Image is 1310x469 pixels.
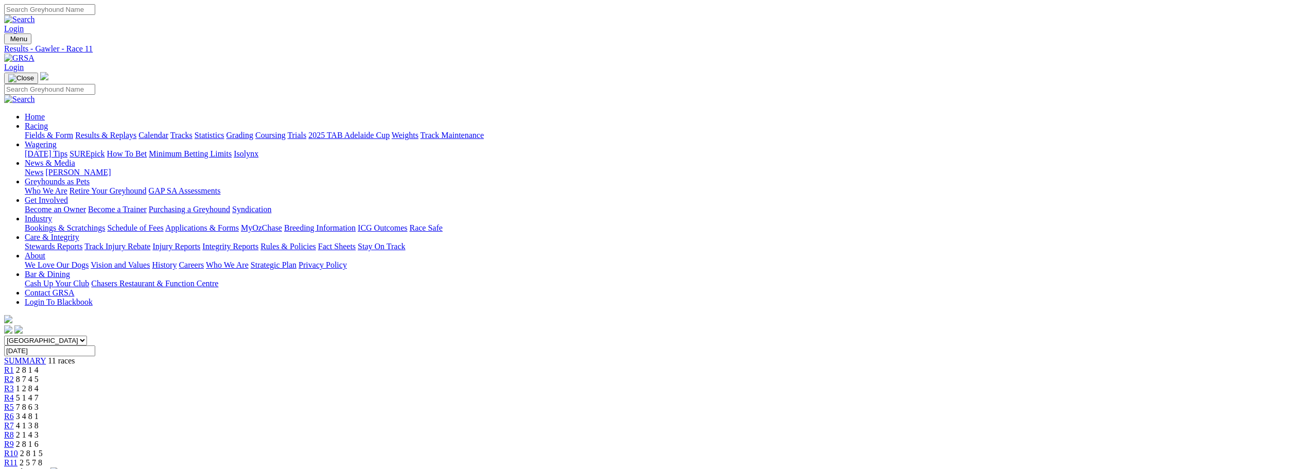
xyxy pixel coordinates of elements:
[88,205,147,214] a: Become a Trainer
[179,260,204,269] a: Careers
[308,131,390,140] a: 2025 TAB Adelaide Cup
[255,131,286,140] a: Coursing
[25,121,48,130] a: Racing
[4,54,34,63] img: GRSA
[4,393,14,402] a: R4
[25,205,1306,214] div: Get Involved
[25,131,73,140] a: Fields & Form
[25,186,67,195] a: Who We Are
[25,140,57,149] a: Wagering
[202,242,258,251] a: Integrity Reports
[75,131,136,140] a: Results & Replays
[25,223,1306,233] div: Industry
[8,74,34,82] img: Close
[4,412,14,421] a: R6
[4,458,18,467] a: R11
[16,430,39,439] span: 2 1 4 3
[16,375,39,384] span: 8 7 4 5
[149,186,221,195] a: GAP SA Assessments
[20,449,43,458] span: 2 8 1 5
[4,345,95,356] input: Select date
[4,421,14,430] a: R7
[4,63,24,72] a: Login
[4,403,14,411] span: R5
[16,412,39,421] span: 3 4 8 1
[25,205,86,214] a: Become an Owner
[69,186,147,195] a: Retire Your Greyhound
[16,403,39,411] span: 7 8 6 3
[4,44,1306,54] a: Results - Gawler - Race 11
[195,131,224,140] a: Statistics
[165,223,239,232] a: Applications & Forms
[4,449,18,458] a: R10
[25,279,89,288] a: Cash Up Your Club
[4,325,12,334] img: facebook.svg
[25,233,79,241] a: Care & Integrity
[4,356,46,365] a: SUMMARY
[260,242,316,251] a: Rules & Policies
[69,149,104,158] a: SUREpick
[25,214,52,223] a: Industry
[107,223,163,232] a: Schedule of Fees
[358,242,405,251] a: Stay On Track
[241,223,282,232] a: MyOzChase
[25,260,89,269] a: We Love Our Dogs
[25,223,105,232] a: Bookings & Scratchings
[25,242,1306,251] div: Care & Integrity
[4,33,31,44] button: Toggle navigation
[25,177,90,186] a: Greyhounds as Pets
[4,375,14,384] a: R2
[25,288,74,297] a: Contact GRSA
[25,149,1306,159] div: Wagering
[4,95,35,104] img: Search
[16,393,39,402] span: 5 1 4 7
[16,366,39,374] span: 2 8 1 4
[25,168,43,177] a: News
[284,223,356,232] a: Breeding Information
[149,149,232,158] a: Minimum Betting Limits
[20,458,42,467] span: 2 5 7 8
[4,384,14,393] a: R3
[25,298,93,306] a: Login To Blackbook
[25,279,1306,288] div: Bar & Dining
[25,131,1306,140] div: Racing
[10,35,27,43] span: Menu
[170,131,193,140] a: Tracks
[16,421,39,430] span: 4 1 3 8
[251,260,296,269] a: Strategic Plan
[25,168,1306,177] div: News & Media
[16,440,39,448] span: 2 8 1 6
[206,260,249,269] a: Who We Are
[4,366,14,374] a: R1
[48,356,75,365] span: 11 races
[16,384,39,393] span: 1 2 8 4
[232,205,271,214] a: Syndication
[299,260,347,269] a: Privacy Policy
[138,131,168,140] a: Calendar
[4,430,14,439] span: R8
[25,149,67,158] a: [DATE] Tips
[409,223,442,232] a: Race Safe
[14,325,23,334] img: twitter.svg
[4,440,14,448] span: R9
[421,131,484,140] a: Track Maintenance
[25,242,82,251] a: Stewards Reports
[25,112,45,121] a: Home
[234,149,258,158] a: Isolynx
[152,242,200,251] a: Injury Reports
[358,223,407,232] a: ICG Outcomes
[4,15,35,24] img: Search
[107,149,147,158] a: How To Bet
[4,315,12,323] img: logo-grsa-white.png
[152,260,177,269] a: History
[40,72,48,80] img: logo-grsa-white.png
[4,73,38,84] button: Toggle navigation
[4,84,95,95] input: Search
[318,242,356,251] a: Fact Sheets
